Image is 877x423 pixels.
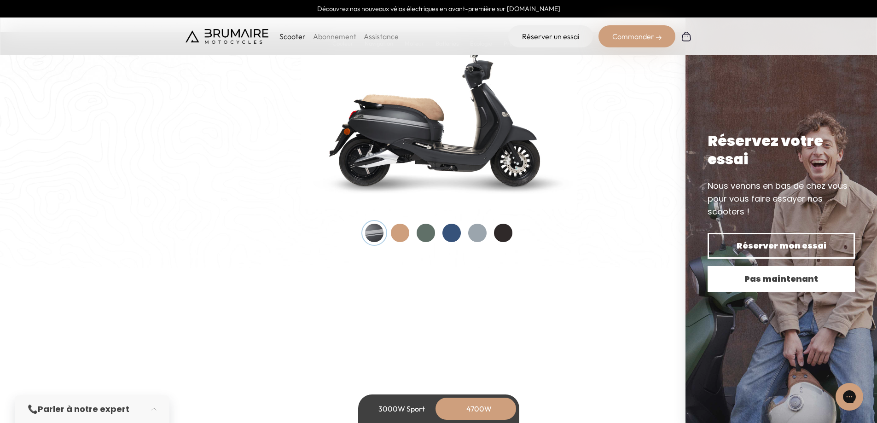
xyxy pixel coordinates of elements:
[656,35,662,41] img: right-arrow-2.png
[365,398,439,420] div: 3000W Sport
[508,25,593,47] a: Réserver un essai
[313,32,356,41] a: Abonnement
[442,398,516,420] div: 4700W
[598,25,675,47] div: Commander
[279,31,306,42] p: Scooter
[364,32,399,41] a: Assistance
[186,29,268,44] img: Brumaire Motocycles
[831,380,868,414] iframe: Gorgias live chat messenger
[681,31,692,42] img: Panier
